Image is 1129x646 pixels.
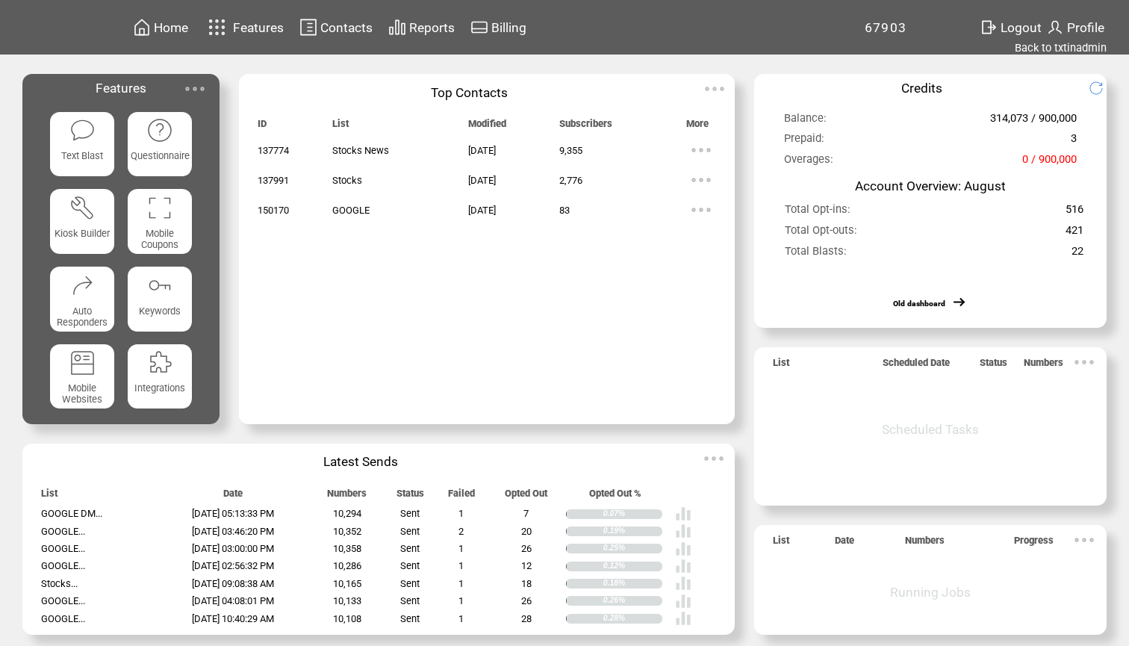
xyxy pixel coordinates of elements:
div: 0.12% [603,562,662,571]
a: Mobile Websites [50,344,115,409]
span: 67903 [865,20,907,35]
span: Status [980,357,1007,375]
span: Mobile Websites [62,382,102,405]
img: poll%20-%20white.svg [675,593,691,609]
span: List [773,357,789,375]
span: 12 [521,560,532,571]
img: chart.svg [388,18,406,37]
span: Contacts [320,20,373,35]
img: refresh.png [1089,81,1115,96]
span: 83 [559,205,570,216]
img: profile.svg [1046,18,1064,37]
span: Date [835,535,854,553]
span: Features [96,81,146,96]
a: Questionnaire [128,112,193,177]
span: Prepaid: [784,131,824,152]
span: Total Opt-outs: [785,223,857,243]
img: ellypsis.svg [1069,347,1099,377]
span: [DATE] 04:08:01 PM [192,595,274,606]
a: Logout [977,16,1044,39]
span: List [773,535,789,553]
span: Account Overview: August [855,178,1006,193]
img: ellypsis.svg [686,135,716,165]
span: Sent [400,526,420,537]
a: Mobile Coupons [128,189,193,254]
span: Integrations [134,382,185,394]
span: Top Contacts [431,85,508,100]
img: poll%20-%20white.svg [675,558,691,574]
span: Text Blast [61,150,103,161]
img: ellypsis.svg [686,195,716,225]
span: [DATE] 03:00:00 PM [192,543,274,554]
a: Auto Responders [50,267,115,332]
span: 20 [521,526,532,537]
span: [DATE] 09:08:38 AM [192,578,274,589]
img: poll%20-%20white.svg [675,523,691,539]
span: 314,073 / 900,000 [990,111,1077,131]
span: Stocks [332,175,362,186]
span: Date [223,488,243,506]
span: 1 [458,560,464,571]
a: Features [202,13,286,42]
span: [DATE] 03:46:20 PM [192,526,274,537]
a: Old dashboard [893,299,945,308]
span: 421 [1066,223,1083,243]
a: Reports [386,16,457,39]
img: poll%20-%20white.svg [675,610,691,627]
span: 22 [1072,244,1083,264]
span: Opted Out [505,488,547,506]
a: Contacts [297,16,375,39]
img: creidtcard.svg [470,18,488,37]
a: Integrations [128,344,193,409]
div: 0.28% [603,614,662,624]
span: Sent [400,560,420,571]
span: Scheduled Tasks [882,422,979,437]
span: Kiosk Builder [55,228,110,239]
span: [DATE] 02:56:32 PM [192,560,274,571]
span: Overages: [784,152,833,173]
span: Sent [400,508,420,519]
div: 0.19% [603,527,662,536]
span: Credits [901,81,942,96]
img: poll%20-%20white.svg [675,575,691,591]
img: poll%20-%20white.svg [675,541,691,557]
a: Text Blast [50,112,115,177]
span: Latest Sends [323,454,398,469]
img: keywords.svg [146,272,172,298]
span: Running Jobs [890,585,971,600]
img: coupons.svg [146,195,172,221]
span: Home [154,20,188,35]
span: 26 [521,543,532,554]
span: ID [258,118,267,136]
span: [DATE] [468,145,496,156]
span: 1 [458,595,464,606]
span: 10,133 [333,595,361,606]
span: [DATE] 10:40:29 AM [192,613,274,624]
div: 0.07% [603,509,662,519]
span: Sent [400,543,420,554]
span: Numbers [327,488,367,506]
span: GOOGLE... [41,526,85,537]
a: Home [131,16,190,39]
span: 1 [458,613,464,624]
span: 137991 [258,175,289,186]
span: GOOGLE... [41,560,85,571]
a: Billing [468,16,529,39]
span: 10,108 [333,613,361,624]
span: List [41,488,57,506]
span: Opted Out % [589,488,641,506]
span: Mobile Coupons [141,228,178,250]
div: 0.25% [603,544,662,553]
span: List [332,118,349,136]
img: ellypsis.svg [1069,525,1099,555]
span: 10,165 [333,578,361,589]
img: ellypsis.svg [699,444,729,473]
span: 0 / 900,000 [1022,152,1077,173]
span: 3 [1071,131,1077,152]
span: 10,294 [333,508,361,519]
span: 137774 [258,145,289,156]
img: ellypsis.svg [686,165,716,195]
span: 150170 [258,205,289,216]
span: Numbers [905,535,945,553]
span: Features [233,20,284,35]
